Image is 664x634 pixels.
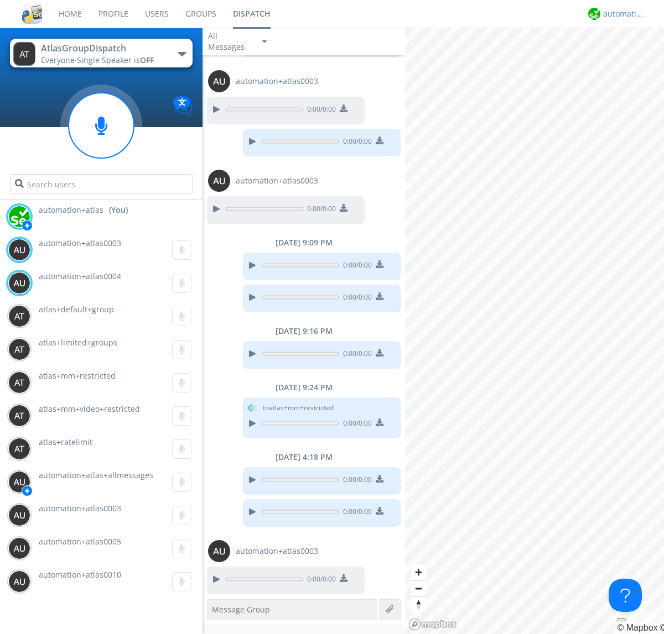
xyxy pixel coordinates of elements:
img: 373638.png [8,405,30,427]
span: 0:00 / 0:00 [339,507,372,519]
span: atlas+mm+restricted [39,370,116,381]
div: (You) [109,205,128,216]
span: 0:00 / 0:00 [339,292,372,305]
button: Reset bearing to north [411,596,427,612]
img: download media button [340,204,347,212]
span: Single Speaker is [77,55,154,65]
img: 373638.png [208,70,230,92]
iframe: Toggle Customer Support [609,579,642,612]
span: atlas+mm+video+restricted [39,404,140,414]
span: automation+atlas0004 [39,271,121,281]
a: Mapbox [617,623,657,632]
img: 373638.png [8,504,30,526]
div: All Messages [208,30,252,53]
span: 0:00 / 0:00 [303,104,336,117]
img: d2d01cd9b4174d08988066c6d424eccd [588,8,600,20]
img: 373638.png [8,239,30,261]
img: download media button [376,475,383,483]
div: Everyone · [41,55,165,66]
div: automation+atlas [603,8,645,19]
span: automation+atlas+allmessages [39,470,153,480]
img: cddb5a64eb264b2086981ab96f4c1ba7 [22,4,42,24]
img: download media button [376,292,383,300]
span: automation+atlas0003 [236,175,318,186]
button: AtlasGroupDispatchEveryone·Single Speaker isOFF [10,39,192,67]
span: automation+atlas0003 [236,76,318,87]
img: Translation enabled [173,96,193,116]
span: automation+atlas0003 [39,503,121,514]
span: 0:00 / 0:00 [339,349,372,361]
div: [DATE] 9:09 PM [203,237,405,248]
div: AtlasGroupDispatch [41,42,165,55]
div: [DATE] 9:16 PM [203,326,405,337]
span: atlas+default+group [39,304,114,315]
div: [DATE] 4:18 PM [203,452,405,463]
span: 0:00 / 0:00 [339,260,372,273]
span: 0:00 / 0:00 [339,137,372,149]
img: 373638.png [8,438,30,460]
img: download media button [376,260,383,268]
img: 373638.png [8,537,30,559]
img: download media button [340,574,347,582]
img: 373638.png [8,371,30,394]
span: atlas+limited+groups [39,337,117,348]
img: download media button [340,104,347,112]
span: 0:00 / 0:00 [339,418,372,431]
img: download media button [376,349,383,357]
span: automation+atlas [39,205,103,216]
img: 373638.png [13,42,35,66]
span: 0:00 / 0:00 [303,574,336,586]
img: 373638.png [8,471,30,493]
div: [DATE] 9:24 PM [203,382,405,393]
img: 373638.png [8,272,30,294]
a: Mapbox logo [408,618,457,631]
span: automation+atlas0005 [39,536,121,547]
img: download media button [376,507,383,515]
span: OFF [140,55,154,65]
img: 373638.png [208,540,230,562]
span: atlas+ratelimit [39,437,92,447]
span: automation+atlas0010 [39,569,121,580]
span: 0:00 / 0:00 [339,475,372,487]
img: 373638.png [8,338,30,360]
span: 0:00 / 0:00 [303,204,336,216]
button: Toggle attribution [617,618,626,621]
button: Zoom in [411,564,427,580]
img: d2d01cd9b4174d08988066c6d424eccd [8,206,30,228]
img: 373638.png [8,570,30,593]
img: download media button [376,418,383,426]
img: download media button [376,137,383,144]
img: caret-down-sm.svg [262,40,267,43]
span: automation+atlas0003 [39,238,121,248]
img: 373638.png [208,170,230,192]
span: automation+atlas0003 [236,546,318,557]
input: Search users [10,174,192,194]
span: to atlas+mm+restricted [263,403,334,413]
button: Zoom out [411,580,427,596]
img: 373638.png [8,305,30,327]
